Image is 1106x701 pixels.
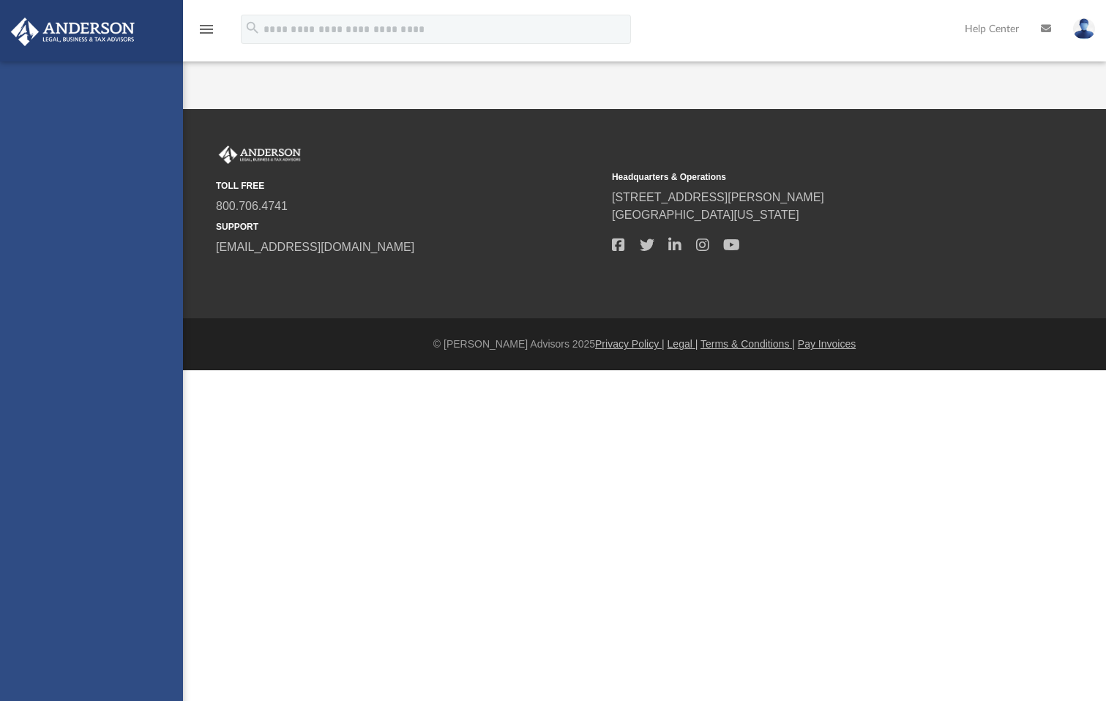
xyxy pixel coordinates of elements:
[216,146,304,165] img: Anderson Advisors Platinum Portal
[7,18,139,46] img: Anderson Advisors Platinum Portal
[244,20,261,36] i: search
[198,28,215,38] a: menu
[216,179,602,192] small: TOLL FREE
[612,209,799,221] a: [GEOGRAPHIC_DATA][US_STATE]
[668,338,698,350] a: Legal |
[216,220,602,233] small: SUPPORT
[198,20,215,38] i: menu
[798,338,856,350] a: Pay Invoices
[595,338,665,350] a: Privacy Policy |
[216,200,288,212] a: 800.706.4741
[183,337,1106,352] div: © [PERSON_NAME] Advisors 2025
[612,191,824,203] a: [STREET_ADDRESS][PERSON_NAME]
[700,338,795,350] a: Terms & Conditions |
[216,241,414,253] a: [EMAIL_ADDRESS][DOMAIN_NAME]
[612,170,998,184] small: Headquarters & Operations
[1073,18,1095,40] img: User Pic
